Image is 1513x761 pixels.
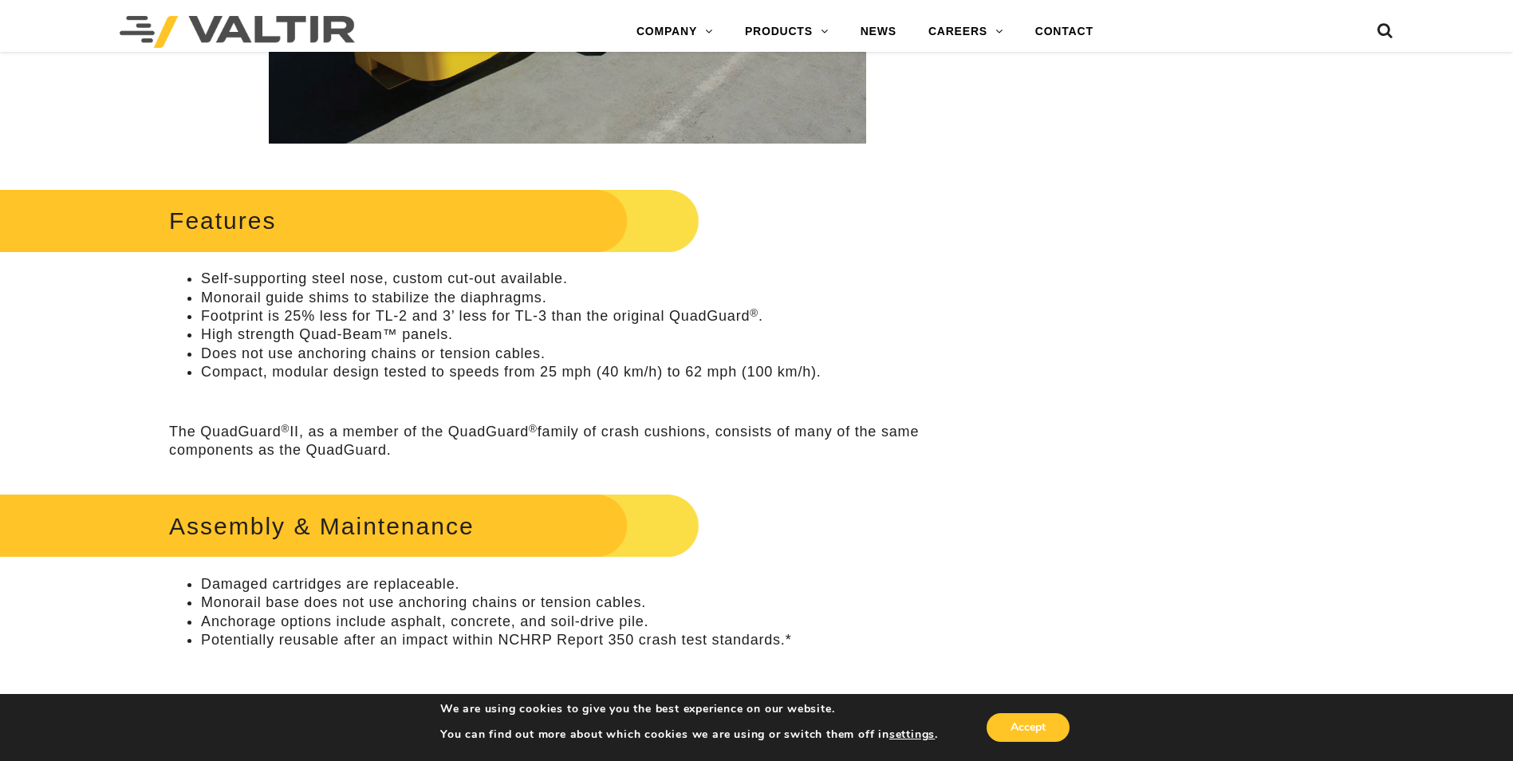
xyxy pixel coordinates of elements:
li: Potentially reusable after an impact within NCHRP Report 350 crash test standards.* [201,631,966,649]
li: High strength Quad-Beam™ panels. [201,325,966,344]
sup: ® [529,423,538,435]
sup: ® [282,423,290,435]
button: settings [889,727,935,742]
li: Self-supporting steel nose, custom cut-out available. [201,270,966,288]
a: CONTACT [1019,16,1109,48]
li: Damaged cartridges are replaceable. [201,575,966,593]
a: PRODUCTS [729,16,845,48]
li: Compact, modular design tested to speeds from 25 mph (40 km/h) to 62 mph (100 km/h). [201,363,966,381]
li: Does not use anchoring chains or tension cables. [201,345,966,363]
p: We are using cookies to give you the best experience on our website. [440,702,938,716]
li: Monorail base does not use anchoring chains or tension cables. [201,593,966,612]
li: Footprint is 25% less for TL-2 and 3’ less for TL-3 than the original QuadGuard . [201,307,966,325]
a: NEWS [845,16,912,48]
img: Valtir [120,16,355,48]
p: The QuadGuard II, as a member of the QuadGuard family of crash cushions, consists of many of the ... [169,423,966,460]
p: You can find out more about which cookies we are using or switch them off in . [440,727,938,742]
a: CAREERS [912,16,1019,48]
sup: ® [750,307,758,319]
a: COMPANY [621,16,729,48]
li: Anchorage options include asphalt, concrete, and soil-drive pile. [201,613,966,631]
h3: Back-Up Structure and Attachments [169,691,966,710]
li: Monorail guide shims to stabilize the diaphragms. [201,289,966,307]
button: Accept [987,713,1070,742]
